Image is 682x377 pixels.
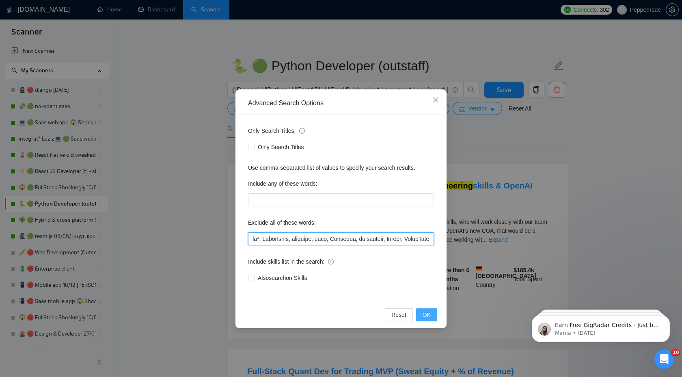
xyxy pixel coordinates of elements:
[328,259,334,264] span: info-circle
[416,308,437,321] button: OK
[432,97,439,103] span: close
[248,126,305,135] span: Only Search Titles:
[248,163,434,172] div: Use comma-separated list of values to specify your search results.
[255,273,310,282] span: Also search on Skills
[248,216,316,229] label: Exclude all of these words:
[248,99,434,108] div: Advanced Search Options
[299,128,305,134] span: info-circle
[425,89,447,111] button: Close
[423,310,431,319] span: OK
[654,349,674,369] iframe: Intercom live chat
[248,257,334,266] span: Include skills list in the search:
[385,308,413,321] button: Reset
[255,143,307,152] span: Only Search Titles
[520,298,682,355] iframe: Intercom notifications message
[671,349,680,356] span: 10
[391,310,406,319] span: Reset
[248,177,317,190] label: Include any of these words:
